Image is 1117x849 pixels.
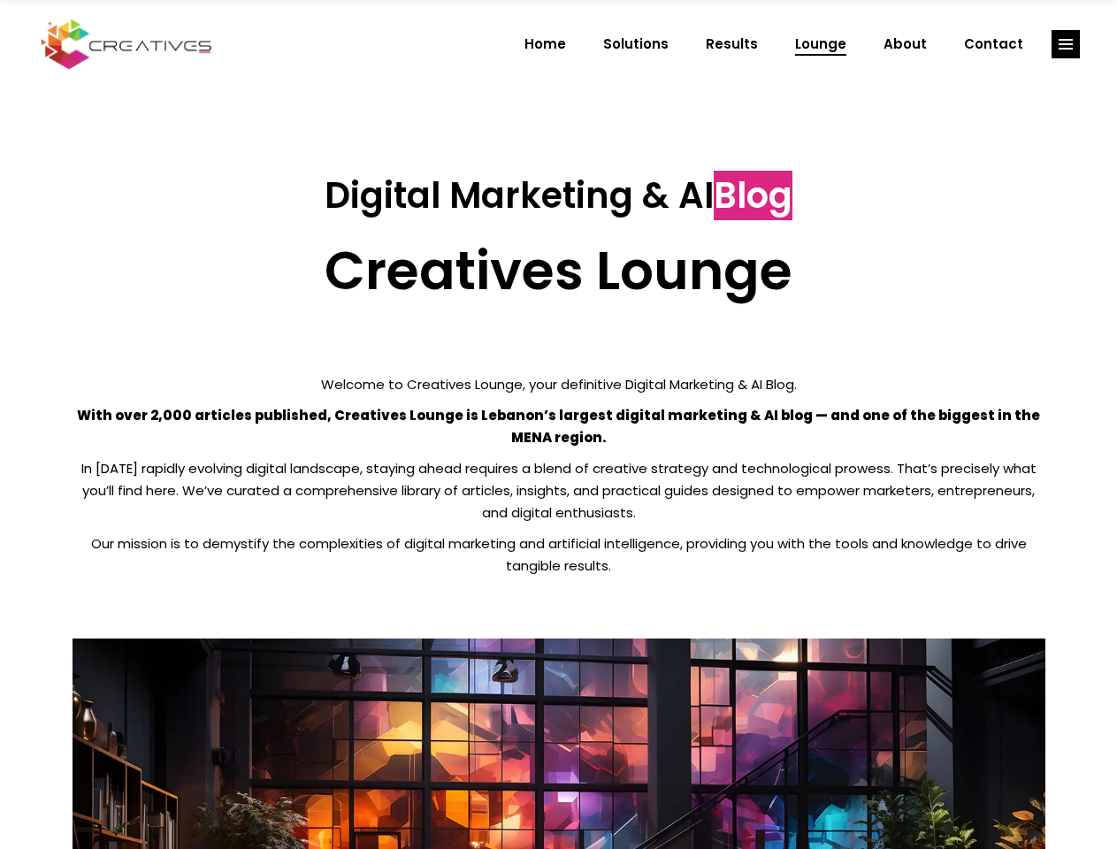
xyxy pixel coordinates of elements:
a: Contact [945,21,1042,67]
h2: Creatives Lounge [73,239,1045,302]
p: Our mission is to demystify the complexities of digital marketing and artificial intelligence, pr... [73,532,1045,577]
span: Home [524,21,566,67]
strong: With over 2,000 articles published, Creatives Lounge is Lebanon’s largest digital marketing & AI ... [77,406,1040,447]
a: Results [687,21,777,67]
a: Solutions [585,21,687,67]
span: Blog [714,171,792,220]
p: In [DATE] rapidly evolving digital landscape, staying ahead requires a blend of creative strategy... [73,457,1045,524]
span: Lounge [795,21,846,67]
a: About [865,21,945,67]
h3: Digital Marketing & AI [73,174,1045,217]
span: About [884,21,927,67]
span: Solutions [603,21,669,67]
img: Creatives [37,17,216,72]
a: link [1052,30,1080,58]
p: Welcome to Creatives Lounge, your definitive Digital Marketing & AI Blog. [73,373,1045,395]
a: Home [506,21,585,67]
span: Results [706,21,758,67]
a: Lounge [777,21,865,67]
span: Contact [964,21,1023,67]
